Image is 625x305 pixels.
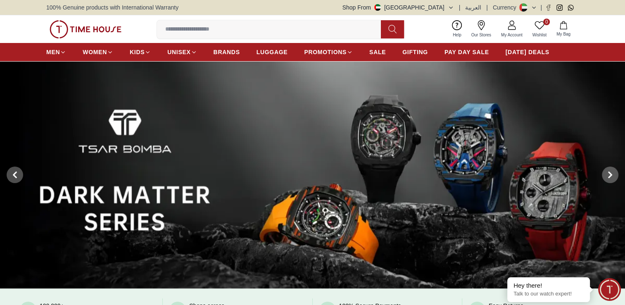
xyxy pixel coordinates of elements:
span: UNISEX [167,48,190,56]
a: Help [448,19,466,40]
span: SALE [369,48,386,56]
a: 0Wishlist [528,19,551,40]
span: MEN [46,48,60,56]
a: SALE [369,45,386,60]
a: Facebook [545,5,551,11]
span: | [540,3,542,12]
div: Currency [493,3,520,12]
span: My Bag [553,31,574,37]
img: ... [50,20,121,38]
a: KIDS [130,45,151,60]
button: Shop From[GEOGRAPHIC_DATA] [342,3,454,12]
span: | [459,3,461,12]
a: WOMEN [83,45,113,60]
a: PROMOTIONS [304,45,353,60]
button: العربية [465,3,481,12]
span: | [486,3,488,12]
span: GIFTING [402,48,428,56]
span: KIDS [130,48,145,56]
span: My Account [498,32,526,38]
span: 100% Genuine products with International Warranty [46,3,178,12]
a: BRANDS [214,45,240,60]
span: PAY DAY SALE [444,48,489,56]
a: MEN [46,45,66,60]
a: Our Stores [466,19,496,40]
div: Chat Widget [598,278,621,301]
img: United Arab Emirates [374,4,381,11]
span: [DATE] DEALS [506,48,549,56]
span: PROMOTIONS [304,48,347,56]
a: Instagram [556,5,563,11]
span: 0 [543,19,550,25]
p: Talk to our watch expert! [513,291,584,298]
span: Our Stores [468,32,494,38]
span: BRANDS [214,48,240,56]
span: WOMEN [83,48,107,56]
span: Wishlist [529,32,550,38]
button: My Bag [551,19,575,39]
span: LUGGAGE [257,48,288,56]
div: Hey there! [513,281,584,290]
a: PAY DAY SALE [444,45,489,60]
a: Whatsapp [568,5,574,11]
span: Help [449,32,465,38]
a: [DATE] DEALS [506,45,549,60]
a: UNISEX [167,45,197,60]
a: GIFTING [402,45,428,60]
a: LUGGAGE [257,45,288,60]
